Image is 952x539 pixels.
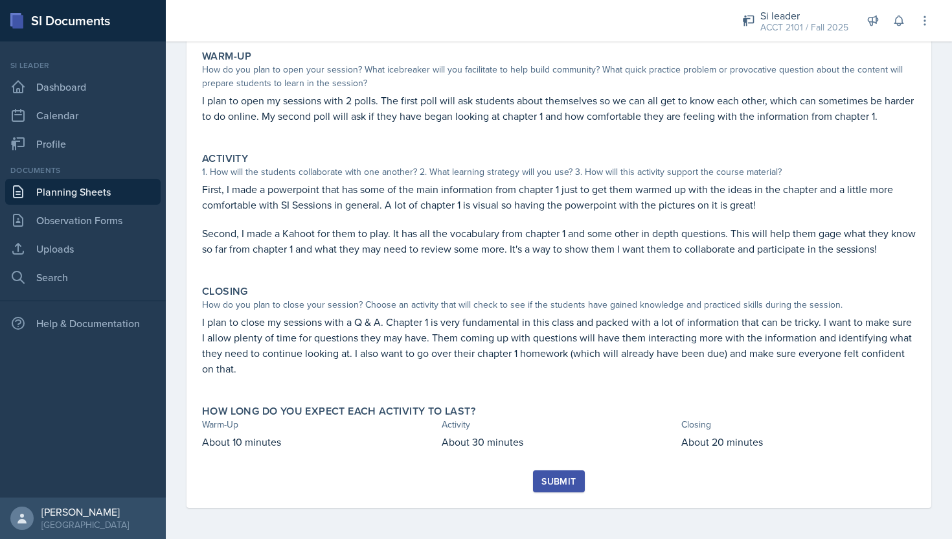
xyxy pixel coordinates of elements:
[681,418,916,431] div: Closing
[41,505,129,518] div: [PERSON_NAME]
[202,298,916,312] div: How do you plan to close your session? Choose an activity that will check to see if the students ...
[202,165,916,179] div: 1. How will the students collaborate with one another? 2. What learning strategy will you use? 3....
[41,518,129,531] div: [GEOGRAPHIC_DATA]
[5,102,161,128] a: Calendar
[5,236,161,262] a: Uploads
[681,434,916,450] p: About 20 minutes
[5,60,161,71] div: Si leader
[5,179,161,205] a: Planning Sheets
[5,207,161,233] a: Observation Forms
[760,8,848,23] div: Si leader
[202,314,916,376] p: I plan to close my sessions with a Q & A. Chapter 1 is very fundamental in this class and packed ...
[202,50,252,63] label: Warm-Up
[442,434,676,450] p: About 30 minutes
[5,131,161,157] a: Profile
[202,418,436,431] div: Warm-Up
[202,225,916,257] p: Second, I made a Kahoot for them to play. It has all the vocabulary from chapter 1 and some other...
[5,310,161,336] div: Help & Documentation
[202,405,475,418] label: How long do you expect each activity to last?
[533,470,584,492] button: Submit
[202,93,916,124] p: I plan to open my sessions with 2 polls. The first poll will ask students about themselves so we ...
[5,74,161,100] a: Dashboard
[202,434,436,450] p: About 10 minutes
[442,418,676,431] div: Activity
[202,181,916,212] p: First, I made a powerpoint that has some of the main information from chapter 1 just to get them ...
[202,152,248,165] label: Activity
[541,476,576,487] div: Submit
[202,285,248,298] label: Closing
[5,165,161,176] div: Documents
[760,21,848,34] div: ACCT 2101 / Fall 2025
[202,63,916,90] div: How do you plan to open your session? What icebreaker will you facilitate to help build community...
[5,264,161,290] a: Search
